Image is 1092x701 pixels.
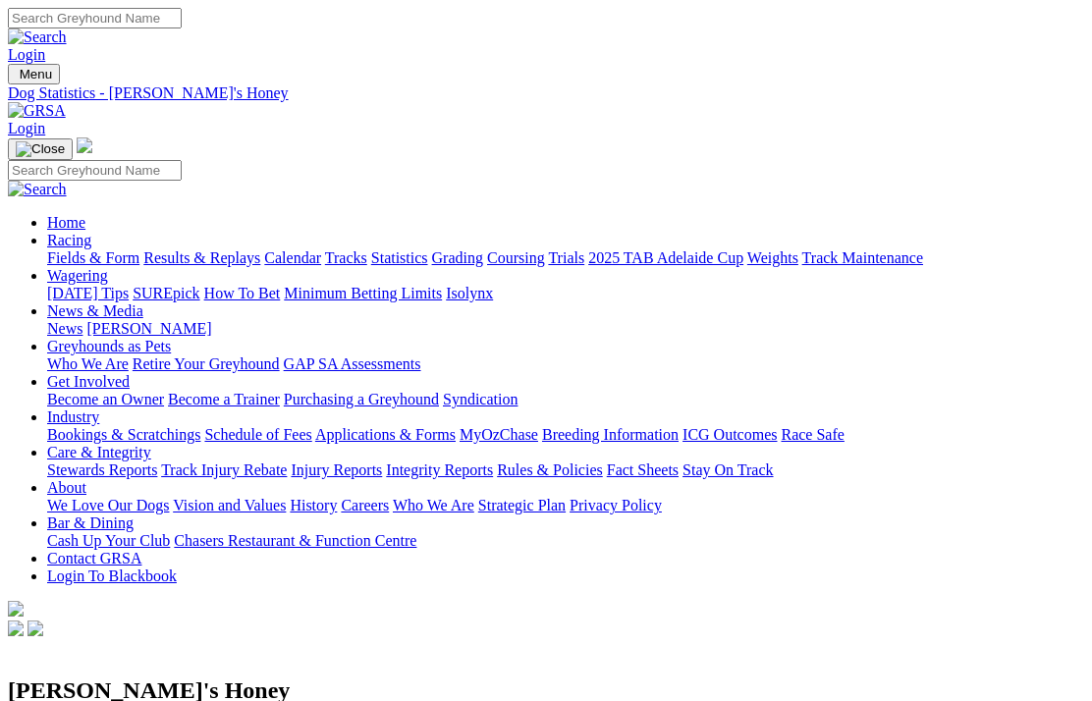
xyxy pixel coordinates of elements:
[8,46,45,63] a: Login
[47,532,170,549] a: Cash Up Your Club
[47,497,1084,514] div: About
[432,249,483,266] a: Grading
[20,67,52,81] span: Menu
[393,497,474,513] a: Who We Are
[133,285,199,301] a: SUREpick
[47,426,1084,444] div: Industry
[371,249,428,266] a: Statistics
[47,479,86,496] a: About
[47,426,200,443] a: Bookings & Scratchings
[264,249,321,266] a: Calendar
[204,285,281,301] a: How To Bet
[290,497,337,513] a: History
[47,567,177,584] a: Login To Blackbook
[478,497,566,513] a: Strategic Plan
[143,249,260,266] a: Results & Replays
[802,249,923,266] a: Track Maintenance
[8,620,24,636] img: facebook.svg
[487,249,545,266] a: Coursing
[542,426,679,443] a: Breeding Information
[204,426,311,443] a: Schedule of Fees
[47,232,91,248] a: Racing
[47,285,129,301] a: [DATE] Tips
[47,302,143,319] a: News & Media
[47,320,1084,338] div: News & Media
[47,391,164,407] a: Become an Owner
[8,120,45,136] a: Login
[174,532,416,549] a: Chasers Restaurant & Function Centre
[47,338,171,354] a: Greyhounds as Pets
[47,532,1084,550] div: Bar & Dining
[47,461,157,478] a: Stewards Reports
[47,461,1084,479] div: Care & Integrity
[460,426,538,443] a: MyOzChase
[315,426,456,443] a: Applications & Forms
[47,355,1084,373] div: Greyhounds as Pets
[284,391,439,407] a: Purchasing a Greyhound
[747,249,798,266] a: Weights
[173,497,286,513] a: Vision and Values
[8,601,24,617] img: logo-grsa-white.png
[781,426,844,443] a: Race Safe
[47,249,1084,267] div: Racing
[325,249,367,266] a: Tracks
[548,249,584,266] a: Trials
[161,461,287,478] a: Track Injury Rebate
[47,391,1084,408] div: Get Involved
[291,461,382,478] a: Injury Reports
[27,620,43,636] img: twitter.svg
[8,28,67,46] img: Search
[570,497,662,513] a: Privacy Policy
[8,160,182,181] input: Search
[443,391,518,407] a: Syndication
[8,8,182,28] input: Search
[497,461,603,478] a: Rules & Policies
[8,138,73,160] button: Toggle navigation
[47,249,139,266] a: Fields & Form
[47,214,85,231] a: Home
[284,355,421,372] a: GAP SA Assessments
[47,267,108,284] a: Wagering
[77,137,92,153] img: logo-grsa-white.png
[446,285,493,301] a: Isolynx
[47,355,129,372] a: Who We Are
[168,391,280,407] a: Become a Trainer
[47,550,141,566] a: Contact GRSA
[47,408,99,425] a: Industry
[8,84,1084,102] a: Dog Statistics - [PERSON_NAME]'s Honey
[607,461,679,478] a: Fact Sheets
[8,181,67,198] img: Search
[341,497,389,513] a: Careers
[588,249,743,266] a: 2025 TAB Adelaide Cup
[86,320,211,337] a: [PERSON_NAME]
[682,426,777,443] a: ICG Outcomes
[47,320,82,337] a: News
[47,285,1084,302] div: Wagering
[386,461,493,478] a: Integrity Reports
[682,461,773,478] a: Stay On Track
[284,285,442,301] a: Minimum Betting Limits
[133,355,280,372] a: Retire Your Greyhound
[47,514,134,531] a: Bar & Dining
[47,444,151,460] a: Care & Integrity
[47,497,169,513] a: We Love Our Dogs
[47,373,130,390] a: Get Involved
[16,141,65,157] img: Close
[8,64,60,84] button: Toggle navigation
[8,102,66,120] img: GRSA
